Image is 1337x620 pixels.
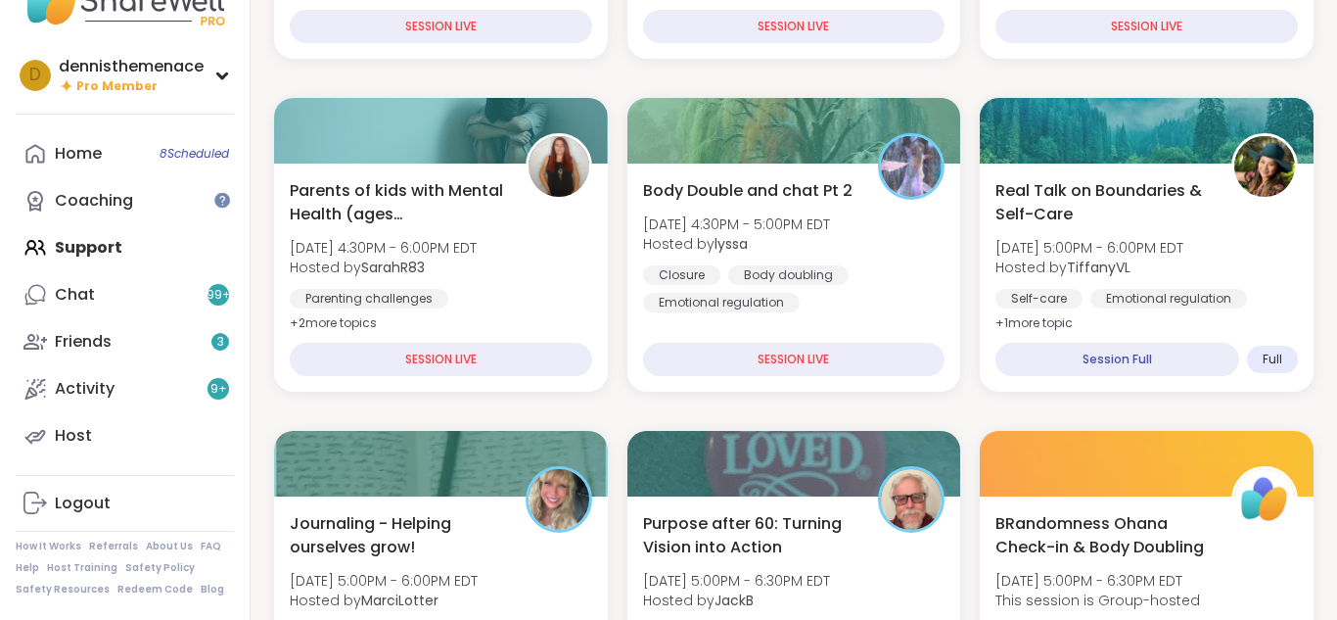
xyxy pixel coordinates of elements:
img: TiffanyVL [1234,136,1295,197]
b: TiffanyVL [1067,258,1130,277]
span: Full [1263,352,1282,367]
span: 99 + [207,287,231,304]
img: JackB [881,469,942,530]
span: Hosted by [290,591,478,610]
div: Activity [55,378,115,400]
a: Help [16,561,39,575]
span: [DATE] 5:00PM - 6:00PM EDT [290,571,478,591]
div: Chat [55,284,95,306]
span: [DATE] 4:30PM - 6:00PM EDT [290,238,477,258]
span: Pro Member [76,78,158,95]
span: Parents of kids with Mental Health (ages [DEMOGRAPHIC_DATA]+) [290,179,504,226]
a: Logout [16,480,234,527]
div: SESSION LIVE [643,343,945,376]
span: [DATE] 5:00PM - 6:30PM EDT [995,571,1200,591]
a: About Us [146,540,193,553]
div: SESSION LIVE [290,343,592,376]
b: SarahR83 [361,258,425,277]
span: [DATE] 5:00PM - 6:30PM EDT [643,571,830,591]
div: Closure [643,265,720,285]
span: Body Double and chat Pt 2 [643,179,853,203]
div: Parenting challenges [290,289,448,309]
div: Host [55,425,92,447]
a: Referrals [89,540,138,553]
span: BRandomness Ohana Check-in & Body Doubling [995,512,1210,559]
span: This session is Group-hosted [995,591,1200,610]
img: ShareWell [1234,469,1295,530]
a: Safety Resources [16,583,110,596]
a: Friends3 [16,318,234,365]
span: Hosted by [995,258,1183,277]
div: Home [55,143,102,165]
div: Emotional regulation [1090,289,1247,309]
a: Blog [201,583,224,596]
img: SarahR83 [529,136,589,197]
span: Hosted by [643,234,830,254]
span: [DATE] 5:00PM - 6:00PM EDT [995,238,1183,258]
div: SESSION LIVE [995,10,1298,43]
div: Friends [55,331,112,353]
a: FAQ [201,540,221,553]
a: Chat99+ [16,271,234,318]
img: lyssa [881,136,942,197]
div: Coaching [55,190,133,212]
a: Home8Scheduled [16,130,234,177]
b: lyssa [715,234,748,254]
div: SESSION LIVE [643,10,945,43]
div: Emotional regulation [643,293,800,312]
div: SESSION LIVE [290,10,592,43]
iframe: Spotlight [214,192,230,208]
a: How It Works [16,540,81,553]
a: Host [16,412,234,459]
a: Safety Policy [125,561,195,575]
a: Coaching [16,177,234,224]
div: Body doubling [728,265,849,285]
b: MarciLotter [361,591,438,610]
span: 9 + [210,381,227,398]
span: Hosted by [643,591,830,610]
img: MarciLotter [529,469,589,530]
span: Hosted by [290,258,477,277]
div: dennisthemenace [59,56,204,77]
span: Real Talk on Boundaries & Self-Care [995,179,1210,226]
span: d [29,63,41,88]
span: [DATE] 4:30PM - 5:00PM EDT [643,215,830,234]
span: 3 [217,334,224,351]
a: Activity9+ [16,365,234,412]
span: Purpose after 60: Turning Vision into Action [643,512,857,559]
span: Journaling - Helping ourselves grow! [290,512,504,559]
div: Session Full [995,343,1239,376]
div: Logout [55,493,111,514]
b: JackB [715,591,754,610]
span: 8 Scheduled [160,146,229,162]
a: Redeem Code [117,583,193,596]
div: Self-care [995,289,1083,309]
a: Host Training [47,561,117,575]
